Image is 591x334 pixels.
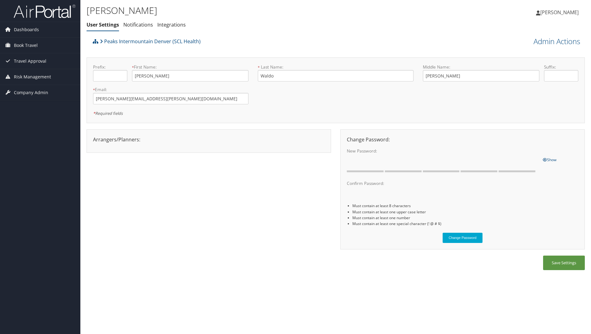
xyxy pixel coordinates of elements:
span: Risk Management [14,69,51,85]
label: Middle Name: [423,64,539,70]
span: Company Admin [14,85,48,100]
a: Peaks Intermountain Denver (SCL Health) [100,35,201,48]
label: Prefix: [93,64,127,70]
label: Suffix: [544,64,578,70]
li: Must contain at least one number [352,215,578,221]
label: Email: [93,86,249,93]
span: Dashboards [14,22,39,37]
img: airportal-logo.png [14,4,75,19]
span: Travel Approval [14,53,46,69]
label: New Password: [347,148,538,154]
a: [PERSON_NAME] [536,3,585,22]
h1: [PERSON_NAME] [87,4,419,17]
li: Must contain at least 8 characters [352,203,578,209]
span: Show [543,157,556,162]
li: Must contain at least one upper case letter [352,209,578,215]
button: Change Password [443,233,483,243]
a: Notifications [123,21,153,28]
li: Must contain at least one special character (! @ # $) [352,221,578,227]
button: Save Settings [543,256,585,270]
a: Integrations [157,21,186,28]
span: Book Travel [14,38,38,53]
label: Confirm Password: [347,180,538,186]
a: User Settings [87,21,119,28]
div: Change Password: [342,136,583,143]
label: Last Name: [258,64,413,70]
div: Arrangers/Planners: [88,136,329,143]
em: Required fields [93,111,123,116]
a: Admin Actions [534,36,580,47]
span: [PERSON_NAME] [540,9,579,16]
a: Show [543,156,556,163]
label: First Name: [132,64,249,70]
